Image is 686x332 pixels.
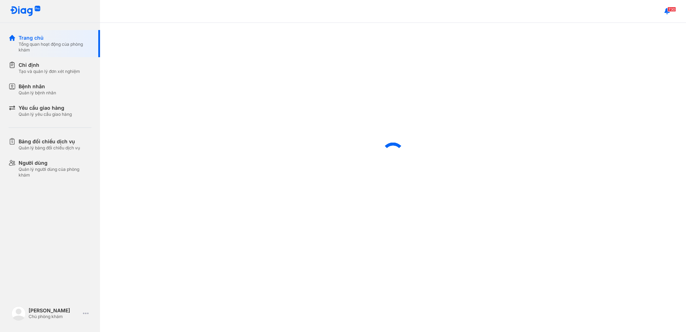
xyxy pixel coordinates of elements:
[667,7,676,12] span: 730
[10,6,41,17] img: logo
[19,90,56,96] div: Quản lý bệnh nhân
[19,112,72,117] div: Quản lý yêu cầu giao hàng
[29,314,80,319] div: Chủ phòng khám
[19,83,56,90] div: Bệnh nhân
[19,61,80,69] div: Chỉ định
[19,145,80,151] div: Quản lý bảng đối chiếu dịch vụ
[11,306,26,321] img: logo
[19,159,91,167] div: Người dùng
[19,34,91,41] div: Trang chủ
[19,41,91,53] div: Tổng quan hoạt động của phòng khám
[19,69,80,74] div: Tạo và quản lý đơn xét nghiệm
[19,138,80,145] div: Bảng đối chiếu dịch vụ
[19,104,72,112] div: Yêu cầu giao hàng
[29,307,80,314] div: [PERSON_NAME]
[19,167,91,178] div: Quản lý người dùng của phòng khám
